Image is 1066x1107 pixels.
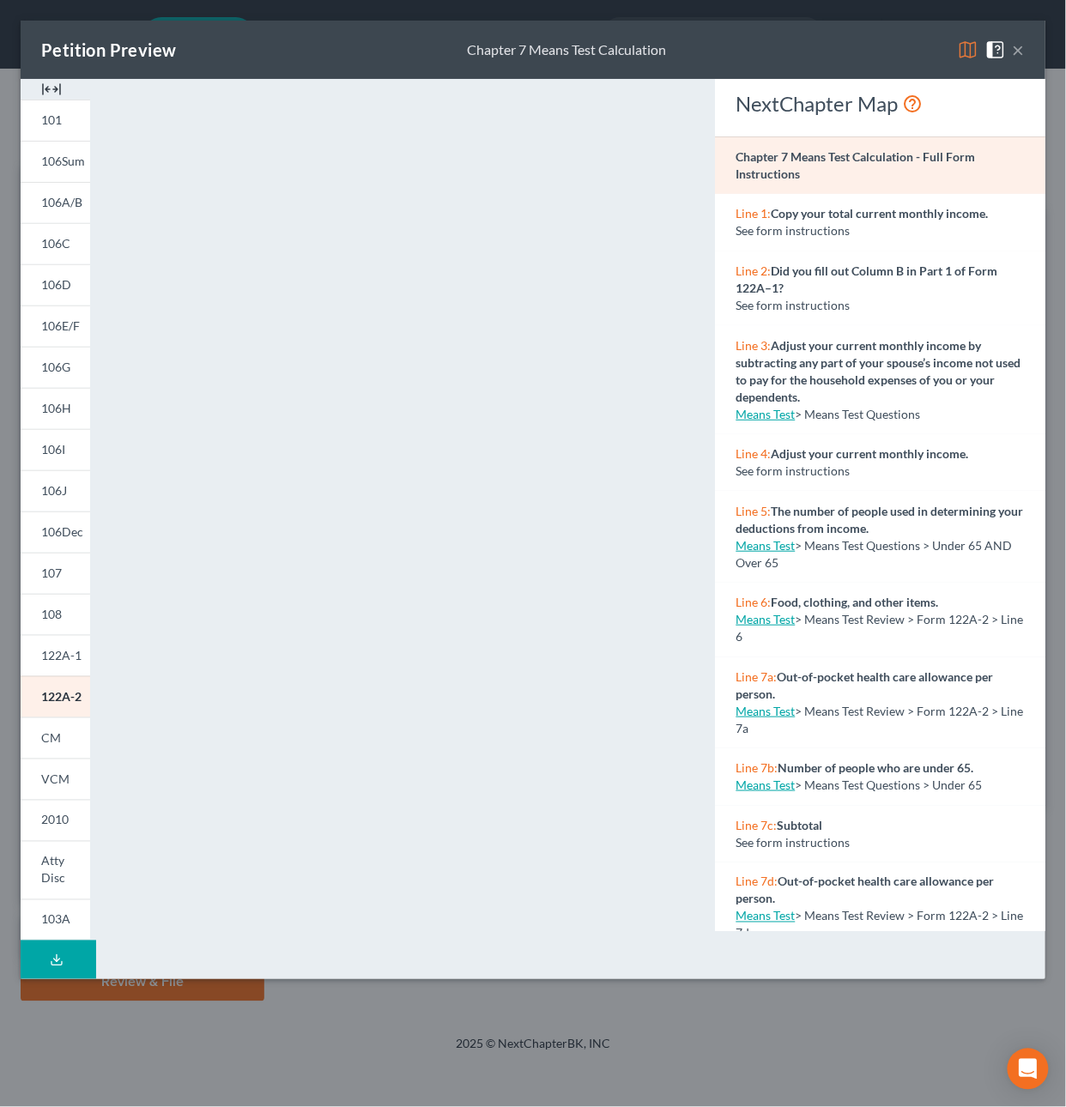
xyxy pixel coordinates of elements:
[736,612,795,626] a: Means Test
[736,909,795,923] a: Means Test
[736,538,1012,570] span: > Means Test Questions > Under 65 AND Over 65
[736,760,778,775] span: Line 7b:
[41,730,61,745] span: CM
[778,760,973,775] strong: Number of people who are under 65.
[21,553,90,594] a: 107
[1008,1049,1049,1090] div: Open Intercom Messenger
[736,504,771,518] span: Line 5:
[41,38,176,62] div: Petition Preview
[21,759,90,800] a: VCM
[21,717,90,759] a: CM
[41,607,62,621] span: 108
[795,407,920,421] span: > Means Test Questions
[21,141,90,182] a: 106Sum
[21,841,90,899] a: Atty Disc
[958,39,978,60] img: map-eea8200ae884c6f1103ae1953ef3d486a96c86aabb227e865a55264e3737af1f.svg
[41,442,65,457] span: 106I
[41,318,80,333] span: 106E/F
[21,305,90,347] a: 106E/F
[21,676,90,717] a: 122A-2
[736,298,850,312] span: See form instructions
[736,704,1023,735] span: > Means Test Review > Form 122A-2 > Line 7a
[777,818,822,832] strong: Subtotal
[21,264,90,305] a: 106D
[736,407,795,421] a: Means Test
[736,818,777,832] span: Line 7c:
[41,524,83,539] span: 106Dec
[736,777,795,792] a: Means Test
[468,40,667,60] div: Chapter 7 Means Test Calculation
[736,149,975,181] strong: Chapter 7 Means Test Calculation - Full Form Instructions
[736,446,771,461] span: Line 4:
[21,429,90,470] a: 106I
[41,79,62,100] img: expand-e0f6d898513216a626fdd78e52531dac95497ffd26381d4c15ee2fc46db09dca.svg
[736,669,993,701] strong: Out-of-pocket health care allowance per person.
[41,648,82,662] span: 122A-1
[771,595,938,609] strong: Food, clothing, and other items.
[736,669,777,684] span: Line 7a:
[41,277,71,292] span: 106D
[736,835,850,850] span: See form instructions
[41,854,65,886] span: Atty Disc
[21,182,90,223] a: 106A/B
[121,93,684,929] iframe: <object ng-attr-data='[URL][DOMAIN_NAME]' type='application/pdf' width='100%' height='975px'></ob...
[1013,39,1025,60] button: ×
[41,236,70,251] span: 106C
[21,899,90,941] a: 103A
[736,504,1023,535] strong: The number of people used in determining your deductions from income.
[21,223,90,264] a: 106C
[41,401,71,415] span: 106H
[771,446,968,461] strong: Adjust your current monthly income.
[736,874,994,906] strong: Out-of-pocket health care allowance per person.
[736,263,997,295] strong: Did you fill out Column B in Part 1 of Form 122A–1?
[795,777,982,792] span: > Means Test Questions > Under 65
[21,100,90,141] a: 101
[736,263,771,278] span: Line 2:
[736,463,850,478] span: See form instructions
[41,112,62,127] span: 101
[736,206,771,221] span: Line 1:
[41,195,82,209] span: 106A/B
[985,39,1006,60] img: help-close-5ba153eb36485ed6c1ea00a893f15db1cb9b99d6cae46e1a8edb6c62d00a1a76.svg
[736,874,778,889] span: Line 7d:
[736,90,1025,118] div: NextChapter Map
[41,566,62,580] span: 107
[41,771,70,786] span: VCM
[41,689,82,704] span: 122A-2
[736,223,850,238] span: See form instructions
[736,338,771,353] span: Line 3:
[21,800,90,841] a: 2010
[21,388,90,429] a: 106H
[41,154,85,168] span: 106Sum
[771,206,988,221] strong: Copy your total current monthly income.
[21,347,90,388] a: 106G
[21,470,90,511] a: 106J
[736,538,795,553] a: Means Test
[41,912,70,927] span: 103A
[736,909,1023,941] span: > Means Test Review > Form 122A-2 > Line 7d
[21,635,90,676] a: 122A-1
[41,483,67,498] span: 106J
[21,511,90,553] a: 106Dec
[736,612,1023,644] span: > Means Test Review > Form 122A-2 > Line 6
[41,360,70,374] span: 106G
[736,338,1021,404] strong: Adjust your current monthly income by subtracting any part of your spouse’s income not used to pa...
[21,594,90,635] a: 108
[736,704,795,718] a: Means Test
[736,595,771,609] span: Line 6:
[41,813,69,827] span: 2010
